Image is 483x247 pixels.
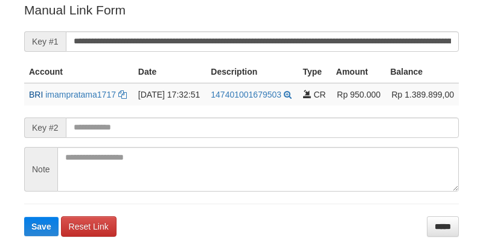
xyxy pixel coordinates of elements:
span: BRI [29,90,43,99]
td: Rp 950.000 [331,83,386,105]
a: Copy imampratama1717 to clipboard [118,90,127,99]
th: Account [24,61,133,83]
p: Manual Link Form [24,1,459,19]
th: Description [206,61,298,83]
a: Reset Link [61,216,117,237]
th: Balance [385,61,459,83]
a: imampratama1717 [45,90,116,99]
span: Key #2 [24,117,66,138]
th: Date [133,61,206,83]
td: [DATE] 17:32:51 [133,83,206,105]
td: Rp 1.389.899,00 [385,83,459,105]
button: Save [24,217,59,236]
span: Key #1 [24,31,66,52]
th: Amount [331,61,386,83]
a: 147401001679503 [211,90,281,99]
span: CR [313,90,325,99]
th: Type [298,61,331,83]
span: Save [31,222,51,231]
span: Note [24,147,57,192]
span: Reset Link [69,222,109,231]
